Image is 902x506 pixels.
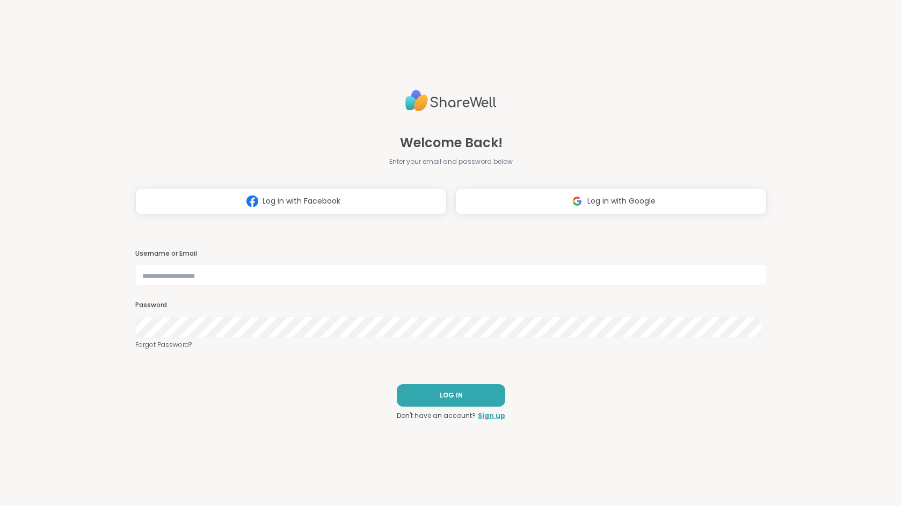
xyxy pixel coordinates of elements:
img: ShareWell Logomark [567,191,587,211]
h3: Password [135,301,767,310]
button: LOG IN [397,384,505,407]
span: LOG IN [440,391,463,400]
span: Enter your email and password below [389,157,513,167]
button: Log in with Facebook [135,188,447,215]
button: Log in with Google [455,188,767,215]
span: Welcome Back! [400,133,503,153]
h3: Username or Email [135,249,767,258]
a: Sign up [478,411,505,421]
span: Log in with Google [587,196,656,207]
img: ShareWell Logo [405,85,497,116]
span: Don't have an account? [397,411,476,421]
span: Log in with Facebook [263,196,340,207]
img: ShareWell Logomark [242,191,263,211]
a: Forgot Password? [135,340,767,350]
